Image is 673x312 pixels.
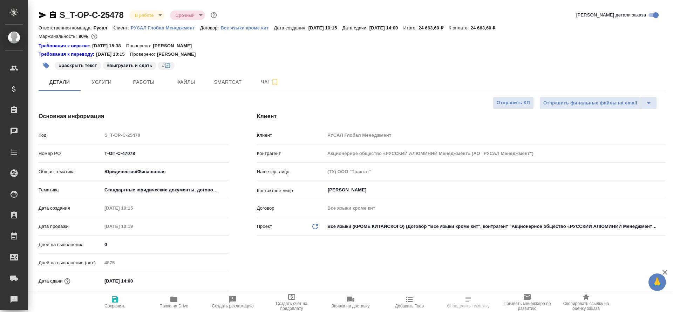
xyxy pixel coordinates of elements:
[39,186,102,194] p: Тематика
[131,25,200,30] a: РУСАЛ Глобал Менеджмент
[369,25,403,30] p: [DATE] 14:00
[39,112,229,121] h4: Основная информация
[266,301,317,311] span: Создать счет на предоплату
[79,34,89,39] p: 80%
[449,25,471,30] p: К оплате:
[59,62,97,69] p: #раскрыть текст
[325,203,665,213] input: Пустое поле
[561,301,611,311] span: Скопировать ссылку на оценку заказа
[257,112,665,121] h4: Клиент
[113,25,131,30] p: Клиент:
[43,78,76,87] span: Детали
[144,292,203,312] button: Папка на Drive
[157,51,201,58] p: [PERSON_NAME]
[174,12,197,18] button: Срочный
[102,203,163,213] input: Пустое поле
[107,62,152,69] p: #выгрузить и сдать
[380,292,439,312] button: Добавить Todo
[104,304,125,308] span: Сохранить
[539,97,657,109] div: split button
[257,187,325,194] p: Контактное лицо
[133,12,156,18] button: В работе
[170,11,205,20] div: В работе
[271,78,279,86] svg: Подписаться
[39,42,92,49] a: Требования к верстке:
[102,166,229,178] div: Юридическая/Финансовая
[169,78,203,87] span: Файлы
[257,205,325,212] p: Договор
[395,304,424,308] span: Добавить Todo
[39,51,96,58] div: Нажми, чтобы открыть папку с инструкцией
[39,168,102,175] p: Общая тематика
[129,11,164,20] div: В работе
[471,25,501,30] p: 24 663,60 ₽
[274,25,308,30] p: Дата создания:
[102,184,229,196] div: Стандартные юридические документы, договоры, уставы
[39,150,102,157] p: Номер PO
[92,42,126,49] p: [DATE] 15:38
[90,32,99,41] button: 4031.36 RUB;
[502,301,552,311] span: Призвать менеджера по развитию
[212,304,254,308] span: Создать рекламацию
[209,11,218,20] button: Доп статусы указывают на важность/срочность заказа
[162,62,170,69] p: #🔄️
[253,77,287,86] span: Чат
[102,148,229,158] input: ✎ Введи что-нибудь
[262,292,321,312] button: Создать счет на предоплату
[39,259,102,266] p: Дней на выполнение (авт.)
[257,168,325,175] p: Наше юр. лицо
[200,25,221,30] p: Договор:
[39,58,54,73] button: Добавить тэг
[403,25,418,30] p: Итого:
[39,42,92,49] div: Нажми, чтобы открыть папку с инструкцией
[49,11,57,19] button: Скопировать ссылку
[651,275,663,290] span: 🙏
[153,42,197,49] p: [PERSON_NAME]
[54,62,102,68] span: раскрыть текст
[86,292,144,312] button: Сохранить
[96,51,130,58] p: [DATE] 10:15
[325,221,665,232] div: Все языки (КРОМЕ КИТАЙСКОГО) (Договор "Все языки кроме кит", контрагент "Акционерное общество «РУ...
[648,273,666,291] button: 🙏
[157,62,175,68] span: 🔄️
[126,42,153,49] p: Проверено:
[102,130,229,140] input: Пустое поле
[94,25,113,30] p: Русал
[39,205,102,212] p: Дата создания
[102,239,229,250] input: ✎ Введи что-нибудь
[159,304,188,308] span: Папка на Drive
[493,97,534,109] button: Отправить КП
[498,292,557,312] button: Призвать менеджера по развитию
[85,78,118,87] span: Услуги
[332,304,369,308] span: Заявка на доставку
[102,62,157,68] span: выгрузить и сдать
[325,148,665,158] input: Пустое поле
[661,189,663,191] button: Open
[257,223,272,230] p: Проект
[63,277,72,286] button: Если добавить услуги и заполнить их объемом, то дата рассчитается автоматически
[419,25,449,30] p: 24 663,60 ₽
[102,221,163,231] input: Пустое поле
[342,25,369,30] p: Дата сдачи:
[321,292,380,312] button: Заявка на доставку
[539,97,641,109] button: Отправить финальные файлы на email
[39,223,102,230] p: Дата продажи
[543,99,637,107] span: Отправить финальные файлы на email
[203,292,262,312] button: Создать рекламацию
[220,25,274,30] p: Все языки кроме кит
[39,278,63,285] p: Дата сдачи
[39,11,47,19] button: Скопировать ссылку для ЯМессенджера
[39,241,102,248] p: Дней на выполнение
[325,130,665,140] input: Пустое поле
[439,292,498,312] button: Определить тематику
[39,25,94,30] p: Ответственная команда:
[211,78,245,87] span: Smartcat
[102,258,229,268] input: Пустое поле
[127,78,161,87] span: Работы
[130,51,157,58] p: Проверено:
[39,34,79,39] p: Маржинальность:
[39,132,102,139] p: Код
[102,276,163,286] input: ✎ Введи что-нибудь
[60,10,124,20] a: S_T-OP-C-25478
